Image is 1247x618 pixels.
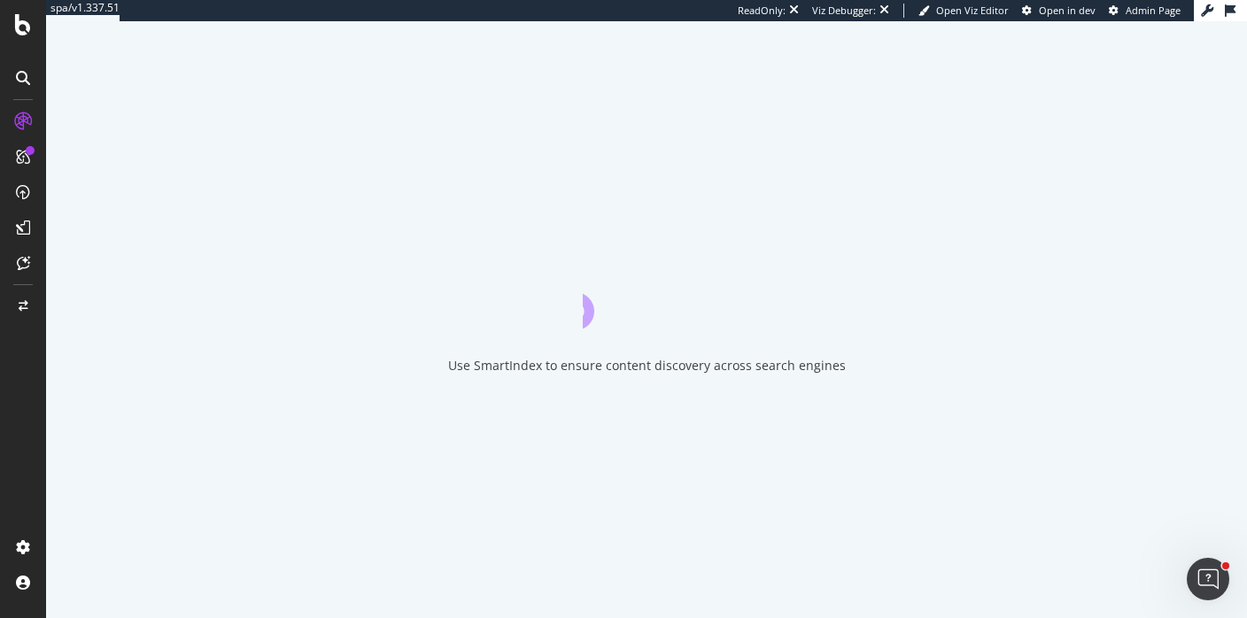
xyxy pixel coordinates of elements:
span: Open in dev [1039,4,1096,17]
span: Open Viz Editor [936,4,1009,17]
div: Viz Debugger: [812,4,876,18]
a: Admin Page [1109,4,1181,18]
a: Open Viz Editor [918,4,1009,18]
span: Admin Page [1126,4,1181,17]
div: Use SmartIndex to ensure content discovery across search engines [448,357,846,375]
a: Open in dev [1022,4,1096,18]
div: animation [583,265,710,328]
div: ReadOnly: [738,4,786,18]
iframe: Intercom live chat [1187,558,1229,600]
